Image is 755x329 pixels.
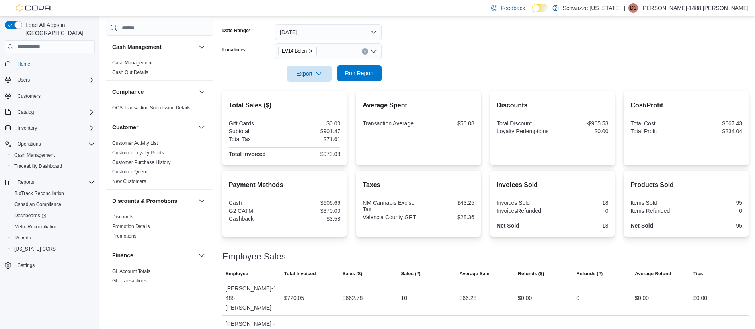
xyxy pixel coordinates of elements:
button: Operations [2,138,98,150]
div: Total Tax [229,136,283,142]
div: 95 [688,222,742,229]
span: Home [14,58,95,68]
div: $901.47 [286,128,340,134]
button: Operations [14,139,44,149]
span: Operations [14,139,95,149]
div: $370.00 [286,208,340,214]
button: [US_STATE] CCRS [8,243,98,255]
button: Clear input [362,48,368,55]
p: Schwazze [US_STATE] [563,3,621,13]
div: $667.43 [688,120,742,127]
img: Cova [16,4,52,12]
div: Subtotal [229,128,283,134]
span: Sales ($) [343,271,362,277]
div: Customer [106,138,213,189]
button: Canadian Compliance [8,199,98,210]
div: 18 [554,200,608,206]
div: Valencia County GRT [363,214,417,220]
div: 18 [554,222,608,229]
div: $662.78 [343,293,363,303]
a: GL Account Totals [112,269,150,274]
div: $71.61 [286,136,340,142]
span: Metrc Reconciliation [11,222,95,232]
a: Customers [14,91,44,101]
p: [PERSON_NAME]-1488 [PERSON_NAME] [641,3,749,13]
button: Users [2,74,98,86]
a: Cash Out Details [112,70,148,75]
a: Dashboards [8,210,98,221]
a: GL Transactions [112,278,147,284]
span: Settings [14,260,95,270]
h2: Taxes [363,180,474,190]
div: $973.08 [286,151,340,157]
span: Reports [18,179,34,185]
div: G2 CATM [229,208,283,214]
div: Cashback [229,216,283,222]
button: Open list of options [371,48,377,55]
button: BioTrack Reconciliation [8,188,98,199]
div: $3.58 [286,216,340,222]
span: Customer Purchase History [112,159,171,165]
span: Catalog [14,107,95,117]
div: $0.00 [286,120,340,127]
a: Discounts [112,214,133,220]
button: Reports [2,177,98,188]
div: Finance [106,267,213,289]
button: Customers [2,90,98,102]
button: Metrc Reconciliation [8,221,98,232]
div: Discounts & Promotions [106,212,213,244]
span: Customer Queue [112,169,148,175]
a: Home [14,59,33,69]
span: Sales (#) [401,271,421,277]
input: Dark Mode [532,4,548,12]
span: Refunds (#) [576,271,603,277]
span: Customers [14,91,95,101]
span: Cash Out Details [112,69,148,76]
a: OCS Transaction Submission Details [112,105,191,111]
h2: Average Spent [363,101,474,110]
h3: Compliance [112,88,144,96]
span: Average Sale [459,271,489,277]
span: Home [18,61,30,67]
h2: Products Sold [630,180,742,190]
span: Total Invoiced [284,271,316,277]
span: Customer Loyalty Points [112,150,164,156]
label: Locations [222,47,245,53]
strong: Total Invoiced [229,151,266,157]
div: NM Cannabis Excise Tax [363,200,417,212]
span: Canadian Compliance [14,201,61,208]
a: Cash Management [112,60,152,66]
label: Date Range [222,27,251,34]
span: New Customers [112,178,146,185]
span: Traceabilty Dashboard [14,163,62,169]
a: Promotions [112,233,137,239]
button: Catalog [2,107,98,118]
a: Settings [14,261,38,270]
div: -$965.53 [554,120,608,127]
div: Cash [229,200,283,206]
a: Reports [11,233,34,243]
span: Reports [11,233,95,243]
button: Users [14,75,33,85]
button: Settings [2,259,98,271]
span: Dark Mode [532,12,532,13]
span: Customers [18,93,41,99]
div: Cash Management [106,58,213,80]
button: Compliance [197,87,207,97]
span: Catalog [18,109,34,115]
span: Settings [18,262,35,269]
span: Average Refund [635,271,671,277]
a: Traceabilty Dashboard [11,162,65,171]
button: Compliance [112,88,195,96]
p: | [624,3,625,13]
div: Items Sold [630,200,685,206]
h2: Cost/Profit [630,101,742,110]
div: InvoicesRefunded [497,208,551,214]
div: Gift Cards [229,120,283,127]
a: Promotion Details [112,224,150,229]
span: Users [18,77,30,83]
button: Remove EV14 Belen from selection in this group [308,49,313,53]
div: 0 [688,208,742,214]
